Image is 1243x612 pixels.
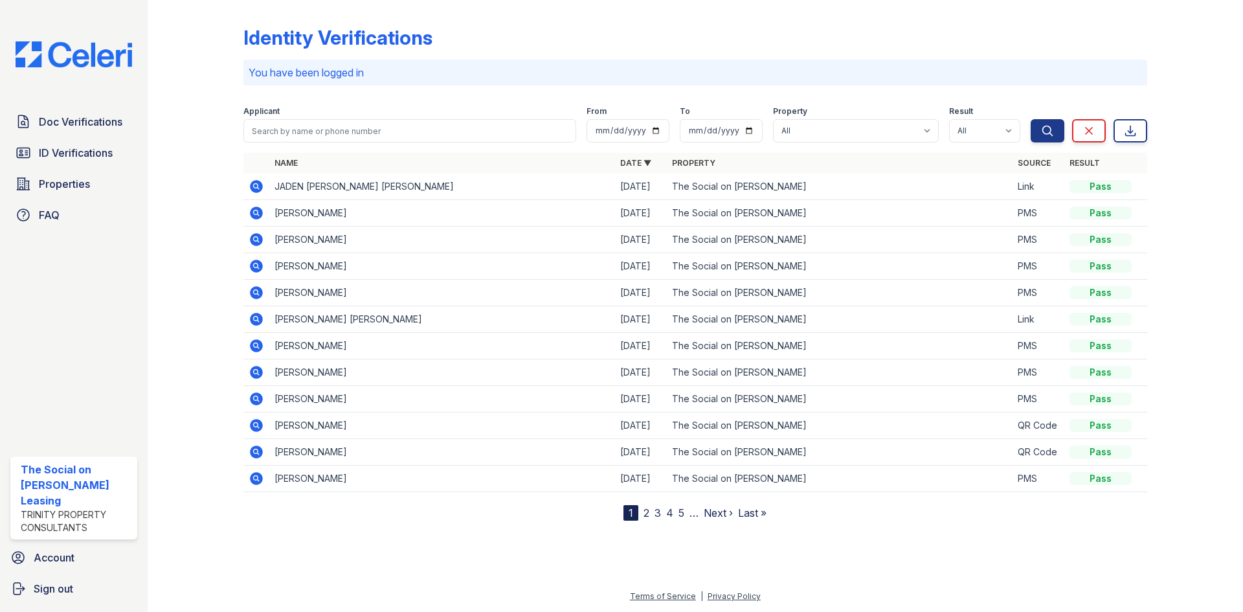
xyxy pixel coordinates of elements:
td: The Social on [PERSON_NAME] [667,280,1013,306]
a: Name [274,158,298,168]
td: [PERSON_NAME] [269,333,615,359]
a: Terms of Service [630,591,696,601]
td: The Social on [PERSON_NAME] [667,439,1013,466]
div: Pass [1069,260,1132,273]
td: [PERSON_NAME] [269,439,615,466]
td: PMS [1013,386,1064,413]
td: [DATE] [615,333,667,359]
td: [PERSON_NAME] [269,359,615,386]
div: Pass [1069,233,1132,246]
div: Pass [1069,339,1132,352]
td: The Social on [PERSON_NAME] [667,227,1013,253]
td: [PERSON_NAME] [269,253,615,280]
td: PMS [1013,333,1064,359]
label: Property [773,106,807,117]
td: PMS [1013,253,1064,280]
a: Account [5,545,142,571]
td: PMS [1013,280,1064,306]
td: [DATE] [615,174,667,200]
td: The Social on [PERSON_NAME] [667,359,1013,386]
td: PMS [1013,227,1064,253]
div: Pass [1069,313,1132,326]
div: | [700,591,703,601]
a: 4 [666,506,673,519]
td: JADEN [PERSON_NAME] [PERSON_NAME] [269,174,615,200]
div: Pass [1069,366,1132,379]
div: Pass [1069,392,1132,405]
span: ID Verifications [39,145,113,161]
td: PMS [1013,200,1064,227]
span: Sign out [34,581,73,596]
td: [PERSON_NAME] [269,413,615,439]
a: 5 [678,506,684,519]
td: PMS [1013,359,1064,386]
a: 3 [655,506,661,519]
td: The Social on [PERSON_NAME] [667,386,1013,413]
td: [PERSON_NAME] [269,280,615,306]
td: [DATE] [615,359,667,386]
td: [PERSON_NAME] [269,386,615,413]
div: Pass [1069,180,1132,193]
td: [DATE] [615,466,667,492]
a: ID Verifications [10,140,137,166]
td: The Social on [PERSON_NAME] [667,333,1013,359]
td: [PERSON_NAME] [269,466,615,492]
td: [DATE] [615,280,667,306]
div: The Social on [PERSON_NAME] Leasing [21,462,132,508]
div: Pass [1069,286,1132,299]
a: Last » [738,506,767,519]
div: Pass [1069,472,1132,485]
div: Pass [1069,419,1132,432]
span: … [689,505,699,521]
td: [PERSON_NAME] [269,200,615,227]
a: Result [1069,158,1100,168]
a: Sign out [5,576,142,602]
a: Doc Verifications [10,109,137,135]
a: FAQ [10,202,137,228]
a: Source [1018,158,1051,168]
p: You have been logged in [249,65,1142,80]
a: Properties [10,171,137,197]
td: The Social on [PERSON_NAME] [667,174,1013,200]
a: Date ▼ [620,158,651,168]
label: Applicant [243,106,280,117]
td: The Social on [PERSON_NAME] [667,466,1013,492]
span: Doc Verifications [39,114,122,130]
input: Search by name or phone number [243,119,576,142]
td: The Social on [PERSON_NAME] [667,306,1013,333]
span: Properties [39,176,90,192]
td: The Social on [PERSON_NAME] [667,413,1013,439]
span: FAQ [39,207,60,223]
td: [DATE] [615,439,667,466]
label: To [680,106,690,117]
div: Pass [1069,207,1132,220]
label: From [587,106,607,117]
a: 2 [644,506,649,519]
label: Result [949,106,973,117]
td: [DATE] [615,306,667,333]
div: Identity Verifications [243,26,432,49]
span: Account [34,550,74,565]
div: Pass [1069,446,1132,459]
td: [DATE] [615,200,667,227]
td: [DATE] [615,227,667,253]
td: QR Code [1013,413,1064,439]
td: [DATE] [615,386,667,413]
td: [PERSON_NAME] [PERSON_NAME] [269,306,615,333]
td: The Social on [PERSON_NAME] [667,253,1013,280]
td: Link [1013,174,1064,200]
div: 1 [623,505,638,521]
td: [DATE] [615,413,667,439]
a: Privacy Policy [708,591,761,601]
td: [DATE] [615,253,667,280]
a: Property [672,158,715,168]
td: [PERSON_NAME] [269,227,615,253]
td: QR Code [1013,439,1064,466]
td: PMS [1013,466,1064,492]
a: Next › [704,506,733,519]
img: CE_Logo_Blue-a8612792a0a2168367f1c8372b55b34899dd931a85d93a1a3d3e32e68fde9ad4.png [5,41,142,67]
td: Link [1013,306,1064,333]
div: Trinity Property Consultants [21,508,132,534]
td: The Social on [PERSON_NAME] [667,200,1013,227]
